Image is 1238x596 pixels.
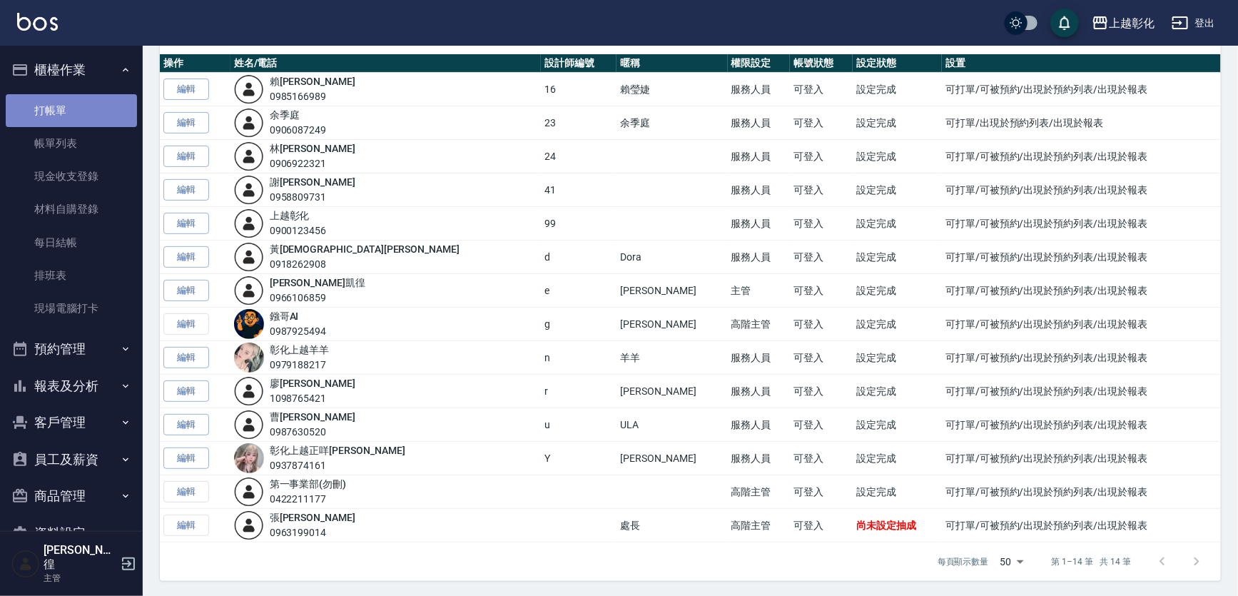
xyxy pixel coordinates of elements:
a: 排班表 [6,259,137,292]
a: 編輯 [163,380,209,403]
button: 資料設定 [6,515,137,552]
td: 服務人員 [728,408,791,442]
div: 0937874161 [270,458,405,473]
a: 黃[DEMOGRAPHIC_DATA][PERSON_NAME] [270,243,460,255]
a: 彰化上越正咩[PERSON_NAME] [270,445,405,456]
td: 可登入 [790,509,853,542]
td: 服務人員 [728,341,791,375]
img: Logo [17,13,58,31]
img: user-login-man-human-body-mobile-person-512.png [234,175,264,205]
img: user-login-man-human-body-mobile-person-512.png [234,410,264,440]
button: 櫃檯作業 [6,51,137,89]
td: [PERSON_NAME] [617,442,727,475]
td: 設定完成 [853,308,942,341]
div: 0985166989 [270,89,355,104]
td: 處長 [617,509,727,542]
a: 上越彰化 [270,210,310,221]
a: 編輯 [163,347,209,369]
a: 彰化上越羊羊 [270,344,330,355]
th: 帳號狀態 [790,54,853,73]
div: 0958809731 [270,190,355,205]
td: 羊羊 [617,341,727,375]
img: user-login-man-human-body-mobile-person-512.png [234,477,264,507]
div: 0987925494 [270,324,327,339]
td: 可登入 [790,375,853,408]
td: 服務人員 [728,207,791,241]
td: 設定完成 [853,173,942,207]
td: 可登入 [790,173,853,207]
td: 可打單/可被預約/出現於預約列表/出現於報表 [942,241,1221,274]
td: [PERSON_NAME] [617,308,727,341]
td: 設定完成 [853,408,942,442]
button: 商品管理 [6,478,137,515]
img: avatar.jpeg [234,343,264,373]
a: 編輯 [163,146,209,168]
img: user-login-man-human-body-mobile-person-512.png [234,276,264,305]
button: 員工及薪資 [6,441,137,478]
a: 林[PERSON_NAME] [270,143,355,154]
td: 可登入 [790,408,853,442]
td: 可登入 [790,475,853,509]
span: 尚未設定抽成 [856,520,916,531]
td: 服務人員 [728,442,791,475]
a: 每日結帳 [6,226,137,259]
a: 編輯 [163,246,209,268]
a: 曹[PERSON_NAME] [270,411,355,423]
th: 設置 [942,54,1221,73]
td: 可登入 [790,308,853,341]
a: 編輯 [163,448,209,470]
td: e [541,274,617,308]
td: 可打單/可被預約/出現於預約列表/出現於報表 [942,475,1221,509]
td: 16 [541,73,617,106]
td: [PERSON_NAME] [617,375,727,408]
div: 上越彰化 [1109,14,1155,32]
th: 設計師編號 [541,54,617,73]
td: 可登入 [790,207,853,241]
td: 41 [541,173,617,207]
img: user-login-man-human-body-mobile-person-512.png [234,74,264,104]
a: 張[PERSON_NAME] [270,512,355,523]
th: 設定狀態 [853,54,942,73]
div: 0966106859 [270,291,365,305]
div: 0900123456 [270,223,327,238]
button: 上越彰化 [1086,9,1160,38]
td: 設定完成 [853,375,942,408]
td: 服務人員 [728,106,791,140]
button: 報表及分析 [6,368,137,405]
div: 0422211177 [270,492,347,507]
button: 登出 [1166,10,1221,36]
td: 設定完成 [853,442,942,475]
p: 第 1–14 筆 共 14 筆 [1052,555,1131,568]
td: 可打單/可被預約/出現於預約列表/出現於報表 [942,274,1221,308]
a: 賴[PERSON_NAME] [270,76,355,87]
td: 可打單/出現於預約列表/出現於報表 [942,106,1221,140]
td: Y [541,442,617,475]
td: 設定完成 [853,106,942,140]
a: 編輯 [163,112,209,134]
img: avatar.jpeg [234,443,264,473]
td: g [541,308,617,341]
td: d [541,241,617,274]
th: 權限設定 [728,54,791,73]
td: 服務人員 [728,241,791,274]
td: 可打單/可被預約/出現於預約列表/出現於報表 [942,173,1221,207]
td: 設定完成 [853,475,942,509]
td: ULA [617,408,727,442]
td: 設定完成 [853,73,942,106]
img: user-login-man-human-body-mobile-person-512.png [234,376,264,406]
td: 服務人員 [728,73,791,106]
a: 編輯 [163,280,209,302]
td: 99 [541,207,617,241]
div: 0979188217 [270,358,330,373]
img: user-login-man-human-body-mobile-person-512.png [234,108,264,138]
div: 0906087249 [270,123,327,138]
td: 可打單/可被預約/出現於預約列表/出現於報表 [942,375,1221,408]
td: 可打單/可被預約/出現於預約列表/出現於報表 [942,207,1221,241]
td: 服務人員 [728,375,791,408]
td: 高階主管 [728,509,791,542]
td: 可登入 [790,341,853,375]
td: 高階主管 [728,475,791,509]
td: 可打單/可被預約/出現於預約列表/出現於報表 [942,73,1221,106]
td: 設定完成 [853,341,942,375]
td: 高階主管 [728,308,791,341]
